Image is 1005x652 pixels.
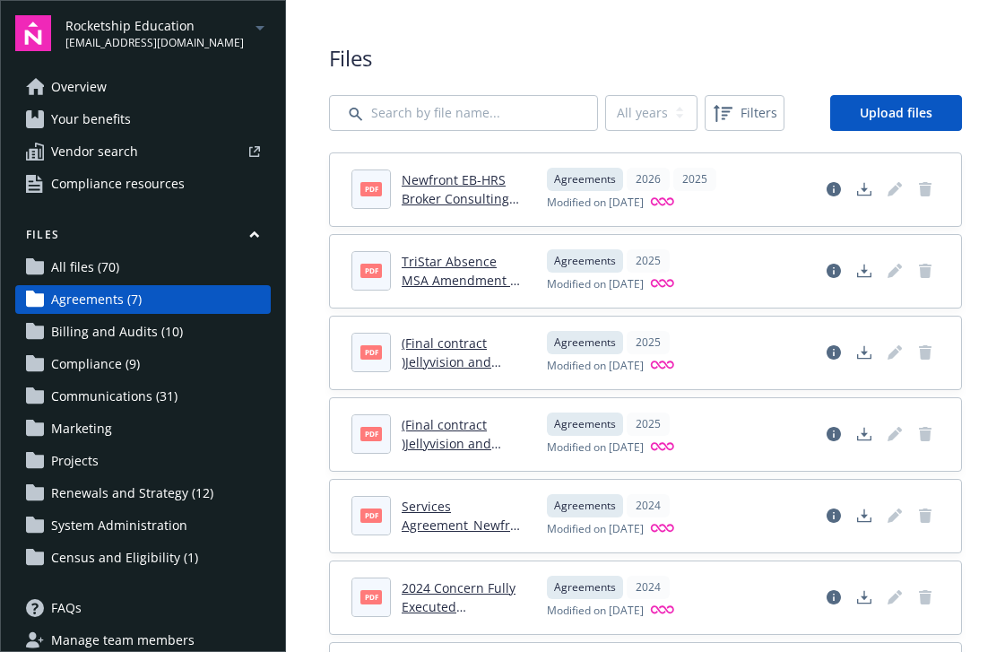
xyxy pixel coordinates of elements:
button: Rocketship Education[EMAIL_ADDRESS][DOMAIN_NAME]arrowDropDown [65,15,271,51]
a: (Final contract )Jellyvision and Rocketship Public Schools contract.pdf [402,416,524,490]
a: View file details [819,338,848,367]
a: (Final contract )Jellyvision and Rocketship Public Schools contract (1).pdf [402,335,507,427]
a: Communications (31) [15,382,271,411]
a: Upload files [830,95,962,131]
span: Billing and Audits (10) [51,317,183,346]
span: Delete document [911,175,940,204]
span: Modified on [DATE] [547,521,644,538]
span: Agreements [554,498,616,514]
a: Download document [850,175,879,204]
span: Agreements [554,253,616,269]
span: Marketing [51,414,112,443]
a: Download document [850,256,879,285]
div: 2026 [627,168,670,191]
span: Edit document [880,256,909,285]
span: FAQs [51,594,82,622]
a: Vendor search [15,137,271,166]
span: Agreements [554,171,616,187]
span: Filters [741,103,777,122]
a: View file details [819,420,848,448]
span: Compliance resources [51,170,185,198]
span: Compliance (9) [51,350,140,378]
div: 2025 [627,249,670,273]
span: Agreements [554,579,616,595]
a: TriStar Absence MSA Amendment 1 (exec [DATE]) Rocketship Education.pdf [402,253,517,345]
a: View file details [819,583,848,612]
a: System Administration [15,511,271,540]
span: Agreements [554,335,616,351]
span: Projects [51,447,99,475]
a: Download document [850,338,879,367]
span: Your benefits [51,105,131,134]
input: Search by file name... [329,95,598,131]
a: Compliance (9) [15,350,271,378]
span: Modified on [DATE] [547,358,644,375]
a: Delete document [911,256,940,285]
a: Download document [850,583,879,612]
span: Modified on [DATE] [547,195,644,212]
span: Census and Eligibility (1) [51,543,198,572]
span: Renewals and Strategy (12) [51,479,213,508]
a: Marketing [15,414,271,443]
span: Vendor search [51,137,138,166]
a: Compliance resources [15,170,271,198]
a: Delete document [911,501,940,530]
span: All files (70) [51,253,119,282]
span: Files [329,43,962,74]
div: 2024 [627,576,670,599]
span: Delete document [911,583,940,612]
span: pdf [360,509,382,522]
span: Edit document [880,501,909,530]
span: Modified on [DATE] [547,276,644,293]
span: Delete document [911,420,940,448]
span: Edit document [880,420,909,448]
span: pdf [360,345,382,359]
span: Agreements [554,416,616,432]
div: 2024 [627,494,670,517]
span: pdf [360,182,382,196]
span: System Administration [51,511,187,540]
span: Filters [708,99,781,127]
span: Agreements (7) [51,285,142,314]
span: pdf [360,264,382,277]
a: Services Agreement_Newfront Insurance and Financial Services, Inc. and Rocketship Public Schools ... [402,498,525,628]
span: Modified on [DATE] [547,439,644,456]
a: Projects [15,447,271,475]
a: Agreements (7) [15,285,271,314]
span: [EMAIL_ADDRESS][DOMAIN_NAME] [65,35,244,51]
a: Census and Eligibility (1) [15,543,271,572]
a: View file details [819,256,848,285]
div: 2025 [673,168,716,191]
a: FAQs [15,594,271,622]
button: Filters [705,95,784,131]
a: Newfront EB-HRS Broker Consulting Agreement (Commission) (CAA)_Rocketship Public Schools_070125_F... [402,171,523,320]
span: Rocketship Education [65,16,244,35]
span: Upload files [860,104,932,121]
a: View file details [819,175,848,204]
span: Delete document [911,338,940,367]
span: Edit document [880,583,909,612]
span: Edit document [880,338,909,367]
a: View file details [819,501,848,530]
span: Communications (31) [51,382,178,411]
span: pdf [360,590,382,604]
span: Edit document [880,175,909,204]
span: pdf [360,427,382,440]
a: Download document [850,420,879,448]
a: arrowDropDown [249,16,271,38]
a: Billing and Audits (10) [15,317,271,346]
a: Download document [850,501,879,530]
div: 2025 [627,413,670,436]
a: Your benefits [15,105,271,134]
span: Overview [51,73,107,101]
